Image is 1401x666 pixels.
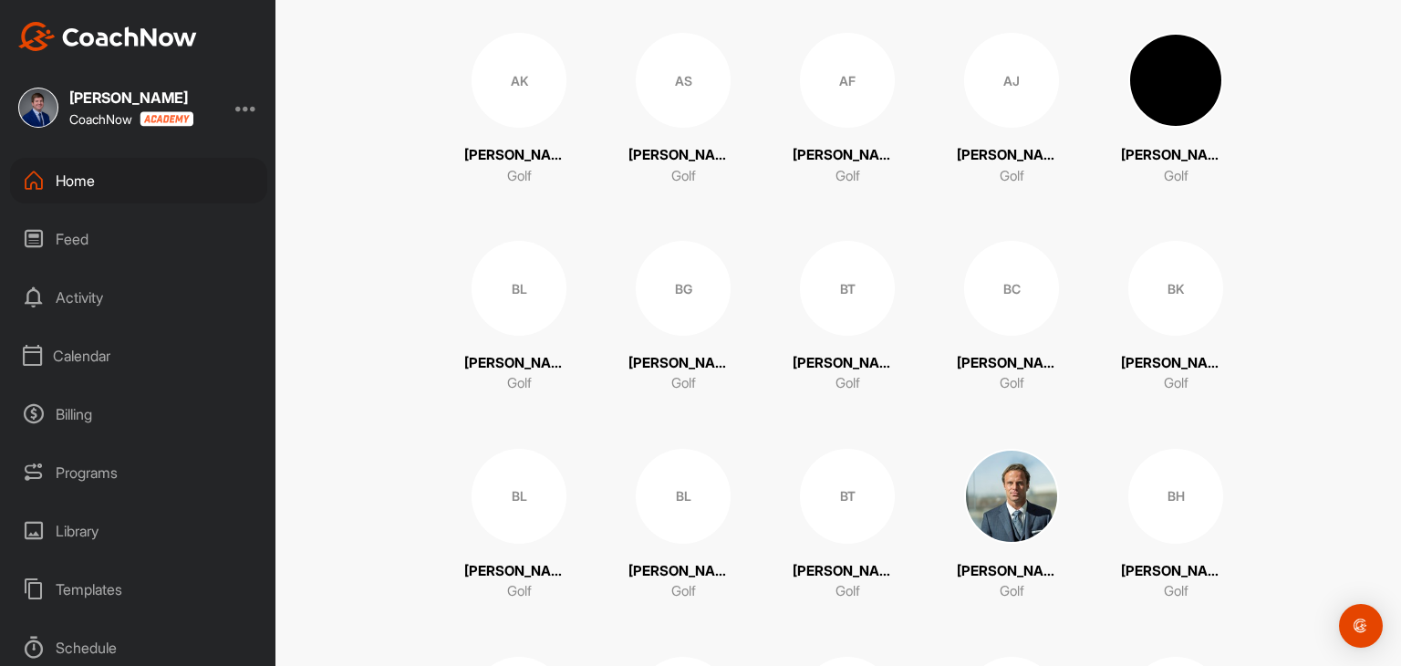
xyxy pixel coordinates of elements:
p: [PERSON_NAME] [1121,353,1230,374]
div: BL [472,449,566,544]
a: BH[PERSON_NAME]Golf [1121,449,1230,602]
div: BL [636,449,731,544]
a: BT[PERSON_NAME]Golf [793,449,902,602]
a: AS[PERSON_NAME]Golf [628,33,738,186]
div: BL [472,241,566,336]
p: [PERSON_NAME] [793,353,902,374]
p: Golf [1164,166,1188,187]
p: Golf [1000,373,1024,394]
p: [PERSON_NAME] [464,353,574,374]
div: AS [636,33,731,128]
p: Golf [1000,581,1024,602]
div: Feed [10,216,267,262]
img: square_f9d5e847d164d08ac1fe376756cb4a47.jpg [18,88,58,128]
div: AF [800,33,895,128]
div: BG [636,241,731,336]
div: Programs [10,450,267,495]
p: [PERSON_NAME] [957,353,1066,374]
img: square_8d8c33116ad53d92d0361e56af09cd8f.jpg [964,449,1059,544]
p: Golf [671,373,696,394]
p: Golf [835,581,860,602]
img: CoachNow [18,22,197,51]
p: [PERSON_NAME] [628,353,738,374]
p: [PERSON_NAME] [628,145,738,166]
p: Golf [1000,166,1024,187]
p: Golf [507,373,532,394]
a: BL[PERSON_NAME]Golf [628,449,738,602]
a: [PERSON_NAME]Golf [1121,33,1230,186]
div: Home [10,158,267,203]
a: AF[PERSON_NAME]Golf [793,33,902,186]
a: AJ[PERSON_NAME]Golf [957,33,1066,186]
p: Golf [835,166,860,187]
div: [PERSON_NAME] [69,90,193,105]
img: CoachNow acadmey [140,111,193,127]
a: BC[PERSON_NAME]Golf [957,241,1066,394]
p: Golf [1164,373,1188,394]
div: Library [10,508,267,554]
p: Golf [507,166,532,187]
div: Open Intercom Messenger [1339,604,1383,648]
div: Activity [10,275,267,320]
div: BK [1128,241,1223,336]
p: [PERSON_NAME] [464,561,574,582]
div: CoachNow [69,111,193,127]
a: BL[PERSON_NAME]Golf [464,241,574,394]
a: BG[PERSON_NAME]Golf [628,241,738,394]
div: Billing [10,391,267,437]
p: Golf [507,581,532,602]
p: [PERSON_NAME] [628,561,738,582]
div: Calendar [10,333,267,379]
a: BL[PERSON_NAME]Golf [464,449,574,602]
div: BT [800,449,895,544]
a: BT[PERSON_NAME]Golf [793,241,902,394]
p: [PERSON_NAME] [957,145,1066,166]
a: [PERSON_NAME]Golf [957,449,1066,602]
div: BH [1128,449,1223,544]
img: square_9148f8f6c454666a129f0306c5fec6c8.jpg [1128,33,1223,128]
p: Golf [1164,581,1188,602]
div: AK [472,33,566,128]
a: AK[PERSON_NAME]Golf [464,33,574,186]
div: BC [964,241,1059,336]
p: [PERSON_NAME] [957,561,1066,582]
p: [PERSON_NAME] [1121,561,1230,582]
div: AJ [964,33,1059,128]
p: [PERSON_NAME] [793,561,902,582]
div: BT [800,241,895,336]
p: [PERSON_NAME] [464,145,574,166]
p: [PERSON_NAME] [1121,145,1230,166]
p: Golf [835,373,860,394]
div: Templates [10,567,267,612]
p: [PERSON_NAME] [793,145,902,166]
p: Golf [671,166,696,187]
p: Golf [671,581,696,602]
a: BK[PERSON_NAME]Golf [1121,241,1230,394]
